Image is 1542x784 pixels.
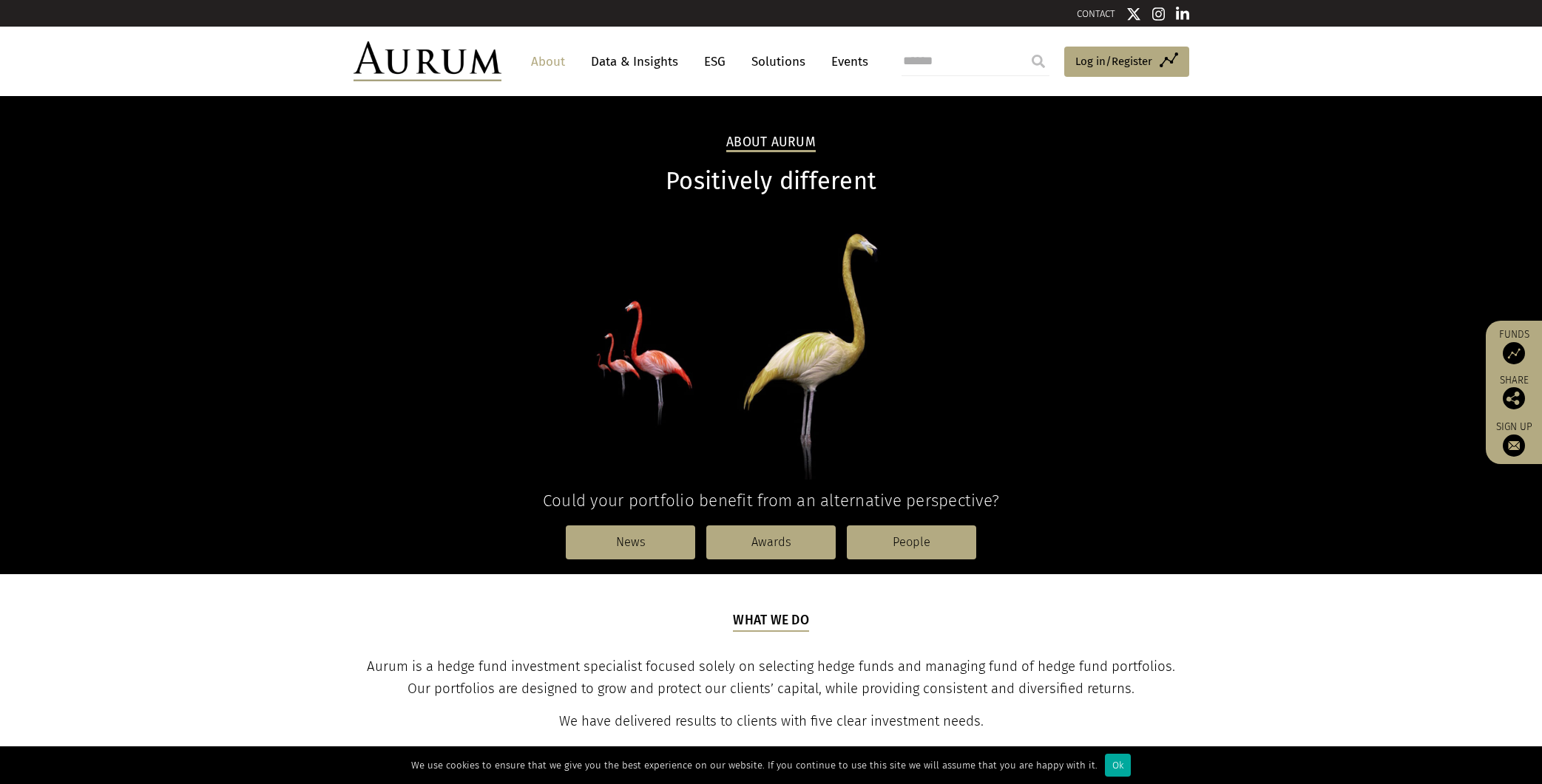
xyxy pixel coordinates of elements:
[1493,328,1535,364] a: Funds
[584,48,686,75] a: Data & Insights
[706,525,836,559] a: Awards
[566,525,695,559] a: News
[367,658,1175,697] span: Aurum is a hedge fund investment specialist focused solely on selecting hedge funds and managing ...
[1503,342,1525,364] img: Access Funds
[354,41,501,81] img: Aurum
[697,48,733,75] a: ESG
[847,525,976,559] a: People
[1152,7,1166,21] img: Instagram icon
[1105,754,1131,777] div: Ok
[1503,387,1525,409] img: Share this post
[1126,7,1141,21] img: Twitter icon
[559,713,984,729] span: We have delivered results to clients with five clear investment needs.
[1064,47,1189,78] a: Log in/Register
[1075,52,1152,70] span: Log in/Register
[1077,8,1115,19] a: CONTACT
[824,48,868,75] a: Events
[744,48,813,75] a: Solutions
[1176,7,1189,21] img: Linkedin icon
[1493,420,1535,457] a: Sign up
[354,491,1189,511] h4: Could your portfolio benefit from an alternative perspective?
[524,48,572,75] a: About
[1503,434,1525,457] img: Sign up to our newsletter
[354,167,1189,196] h1: Positively different
[733,611,809,632] h5: What we do
[1024,47,1053,76] input: Submit
[726,134,816,152] h2: About Aurum
[1493,375,1535,409] div: Share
